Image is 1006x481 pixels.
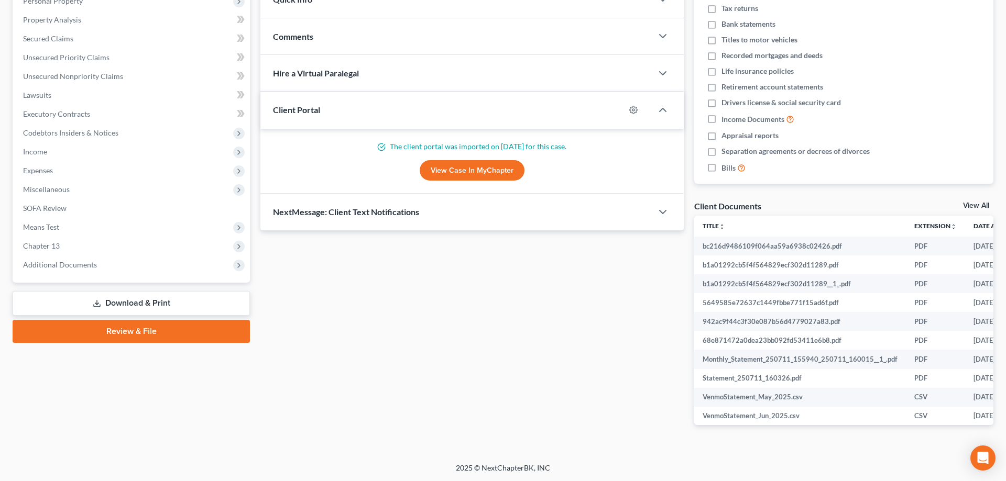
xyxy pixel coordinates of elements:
[721,97,841,108] span: Drivers license & social security card
[906,331,965,350] td: PDF
[694,255,906,274] td: b1a01292cb5f4f564829ecf302d11289.pdf
[420,160,524,181] a: View Case in MyChapter
[694,312,906,331] td: 942ac9f44c3f30e087b56d4779027a83.pdf
[906,388,965,407] td: CSV
[906,255,965,274] td: PDF
[23,34,73,43] span: Secured Claims
[273,68,359,78] span: Hire a Virtual Paralegal
[721,66,794,76] span: Life insurance policies
[906,237,965,255] td: PDF
[721,35,797,45] span: Titles to motor vehicles
[15,29,250,48] a: Secured Claims
[906,369,965,388] td: PDF
[906,312,965,331] td: PDF
[906,350,965,368] td: PDF
[694,200,761,211] div: Client Documents
[721,130,779,141] span: Appraisal reports
[721,3,758,14] span: Tax returns
[906,293,965,312] td: PDF
[694,369,906,388] td: Statement_250711_160326.pdf
[963,202,989,209] a: View All
[273,141,671,152] p: The client portal was imported on [DATE] for this case.
[694,350,906,368] td: Monthly_Statement_250711_155940_250711_160015__1_.pdf
[703,222,725,230] a: Titleunfold_more
[15,10,250,29] a: Property Analysis
[694,237,906,255] td: bc216d9486109f064aa59a6938c02426.pdf
[23,222,59,231] span: Means Test
[23,72,123,81] span: Unsecured Nonpriority Claims
[15,86,250,105] a: Lawsuits
[23,147,47,156] span: Income
[694,293,906,312] td: 5649585e72637c1449fbbe771f15ad6f.pdf
[15,48,250,67] a: Unsecured Priority Claims
[15,105,250,124] a: Executory Contracts
[23,53,110,62] span: Unsecured Priority Claims
[273,207,419,217] span: NextMessage: Client Text Notifications
[23,185,70,194] span: Miscellaneous
[694,274,906,293] td: b1a01292cb5f4f564829ecf302d11289__1_.pdf
[950,223,957,230] i: unfold_more
[13,291,250,316] a: Download & Print
[273,105,320,115] span: Client Portal
[23,260,97,269] span: Additional Documents
[906,407,965,426] td: CSV
[15,67,250,86] a: Unsecured Nonpriority Claims
[721,50,823,61] span: Recorded mortgages and deeds
[914,222,957,230] a: Extensionunfold_more
[23,128,118,137] span: Codebtors Insiders & Notices
[23,204,67,212] span: SOFA Review
[721,146,870,156] span: Separation agreements or decrees of divorces
[694,331,906,350] td: 68e871472a0dea23bb092fd53411e6b8.pdf
[13,320,250,343] a: Review & File
[23,241,60,250] span: Chapter 13
[721,163,736,173] span: Bills
[23,15,81,24] span: Property Analysis
[694,388,906,407] td: VenmoStatement_May_2025.csv
[23,109,90,118] span: Executory Contracts
[15,199,250,218] a: SOFA Review
[273,31,313,41] span: Comments
[721,82,823,92] span: Retirement account statements
[23,166,53,175] span: Expenses
[721,19,775,29] span: Bank statements
[694,407,906,426] td: VenmoStatement_Jun_2025.csv
[719,223,725,230] i: unfold_more
[721,114,784,125] span: Income Documents
[906,274,965,293] td: PDF
[970,445,996,471] div: Open Intercom Messenger
[23,91,51,99] span: Lawsuits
